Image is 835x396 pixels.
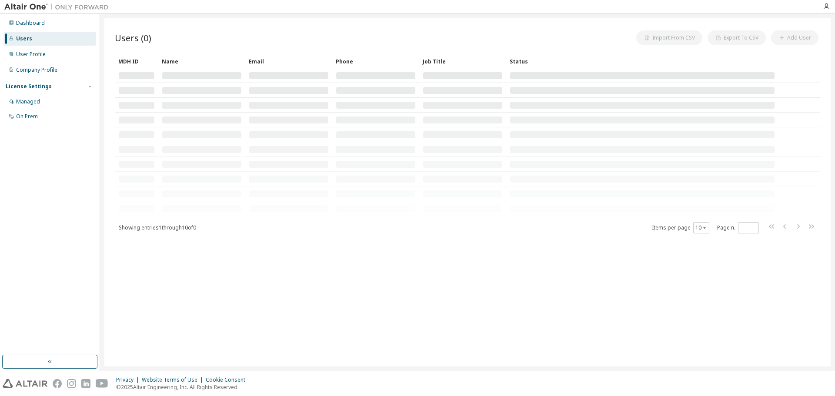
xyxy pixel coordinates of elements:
div: Job Title [423,54,503,68]
div: Cookie Consent [206,376,250,383]
span: Items per page [652,222,709,233]
div: Status [510,54,775,68]
div: Email [249,54,329,68]
img: youtube.svg [96,379,108,388]
div: Phone [336,54,416,68]
button: 10 [695,224,707,231]
button: Import From CSV [636,30,702,45]
span: Users (0) [115,32,151,44]
span: Showing entries 1 through 10 of 0 [119,224,196,231]
img: Altair One [4,3,113,11]
div: Users [16,35,32,42]
div: Name [162,54,242,68]
div: Managed [16,98,40,105]
div: Company Profile [16,67,57,73]
div: License Settings [6,83,52,90]
img: facebook.svg [53,379,62,388]
button: Add User [771,30,818,45]
div: Privacy [116,376,142,383]
span: Page n. [717,222,759,233]
div: On Prem [16,113,38,120]
img: instagram.svg [67,379,76,388]
p: © 2025 Altair Engineering, Inc. All Rights Reserved. [116,383,250,391]
div: Website Terms of Use [142,376,206,383]
img: linkedin.svg [81,379,90,388]
img: altair_logo.svg [3,379,47,388]
button: Export To CSV [708,30,766,45]
div: MDH ID [118,54,155,68]
div: User Profile [16,51,46,58]
div: Dashboard [16,20,45,27]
